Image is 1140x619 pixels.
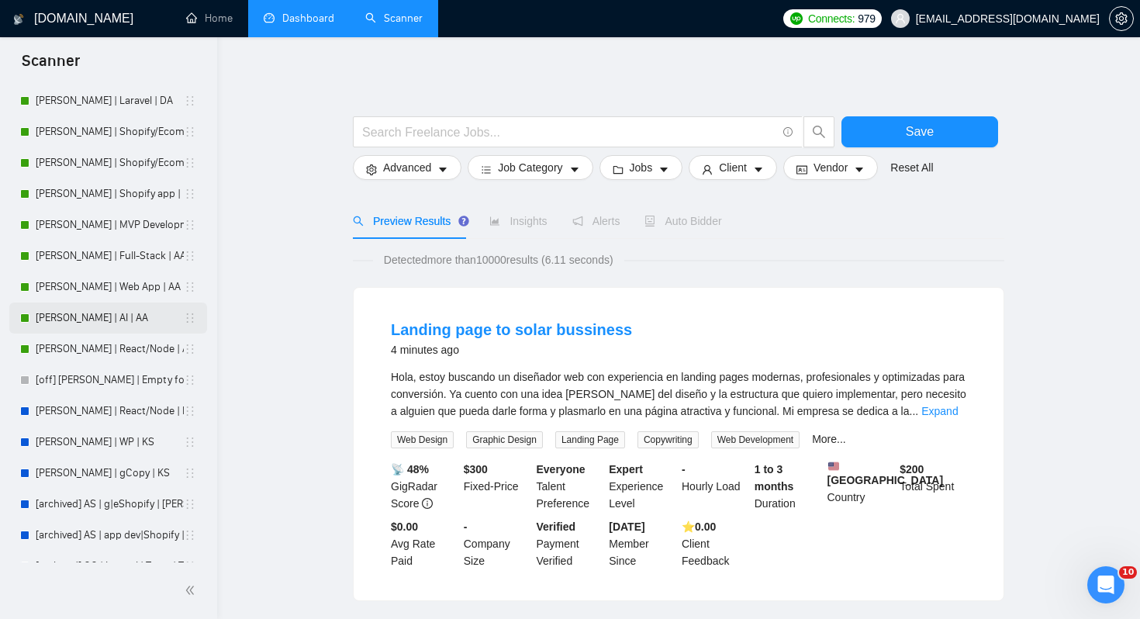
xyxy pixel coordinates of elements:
a: Expand [921,405,958,417]
b: ⭐️ 0.00 [682,520,716,533]
button: folderJobscaret-down [599,155,683,180]
li: [off] Michael | Empty for future | AA [9,365,207,396]
span: holder [184,188,196,200]
span: area-chart [489,216,500,227]
li: Michael | React/Node | AA [9,334,207,365]
a: More... [812,433,846,445]
div: Country [824,461,897,512]
b: 1 to 3 months [755,463,794,493]
span: ... [910,405,919,417]
iframe: Intercom live chat [1087,566,1124,603]
a: [PERSON_NAME] | WP | KS [36,427,184,458]
span: Copywriting [637,431,699,448]
span: caret-down [569,164,580,175]
button: userClientcaret-down [689,155,777,180]
span: search [353,216,364,227]
span: Client [719,159,747,176]
span: Landing Page [555,431,625,448]
div: 4 minutes ago [391,341,632,359]
img: logo [13,7,24,32]
li: Ann | React/Node | KS - WIP [9,396,207,427]
li: Michael | AI | AA [9,303,207,334]
span: holder [184,467,196,479]
span: idcard [796,164,807,175]
a: [PERSON_NAME] | AI | AA [36,303,184,334]
div: Talent Preference [534,461,606,512]
span: caret-down [854,164,865,175]
span: folder [613,164,624,175]
a: [PERSON_NAME] | Shopify/Ecom | DA [36,147,184,178]
span: Alerts [572,215,620,227]
li: Andrew | Shopify app | DA [9,178,207,209]
a: [PERSON_NAME] | React/Node | AA [36,334,184,365]
span: holder [184,312,196,324]
div: Hola, estoy buscando un diseñador web con experiencia en landing pages modernas, profesionales y ... [391,368,966,420]
a: Landing page to solar bussiness [391,321,632,338]
span: Graphic Design [466,431,543,448]
span: holder [184,405,196,417]
a: [off] [PERSON_NAME] | Empty for future | AA [36,365,184,396]
span: holder [184,95,196,107]
a: [PERSON_NAME] | Shopify/Ecom | DA - lower requirements [36,116,184,147]
button: settingAdvancedcaret-down [353,155,461,180]
a: [PERSON_NAME] | Web App | AA [36,271,184,303]
span: setting [366,164,377,175]
span: holder [184,436,196,448]
span: user [702,164,713,175]
b: $0.00 [391,520,418,533]
div: Avg Rate Paid [388,518,461,569]
span: holder [184,219,196,231]
li: [archived] AS | app dev|Shopify | Moroz [9,520,207,551]
span: holder [184,126,196,138]
span: 10 [1119,566,1137,579]
span: caret-down [437,164,448,175]
span: holder [184,343,196,355]
a: [PERSON_NAME] | Laravel | DA [36,85,184,116]
div: Company Size [461,518,534,569]
span: holder [184,560,196,572]
img: upwork-logo.png [790,12,803,25]
a: Reset All [890,159,933,176]
span: Connects: [808,10,855,27]
a: [PERSON_NAME] | MVP Development | AA [36,209,184,240]
a: [archived] OO | Laravel | Taras | Top filters [36,551,184,582]
span: info-circle [783,127,793,137]
div: Tooltip anchor [457,214,471,228]
div: Experience Level [606,461,679,512]
b: [DATE] [609,520,644,533]
b: - [464,520,468,533]
a: dashboardDashboard [264,12,334,25]
button: setting [1109,6,1134,31]
div: Payment Verified [534,518,606,569]
span: holder [184,498,196,510]
li: Alex | gCopy | KS [9,458,207,489]
span: user [895,13,906,24]
input: Search Freelance Jobs... [362,123,776,142]
li: [archived] AS | g|eShopify | Moroz [9,489,207,520]
span: 979 [858,10,875,27]
span: Auto Bidder [644,215,721,227]
a: [PERSON_NAME] | React/Node | KS - WIP [36,396,184,427]
b: 📡 48% [391,463,429,475]
a: setting [1109,12,1134,25]
span: Web Development [711,431,800,448]
li: Andrew | Shopify/Ecom | DA - lower requirements [9,116,207,147]
span: setting [1110,12,1133,25]
div: Member Since [606,518,679,569]
a: [archived] AS | g|eShopify | [PERSON_NAME] [36,489,184,520]
span: Vendor [814,159,848,176]
a: searchScanner [365,12,423,25]
a: [PERSON_NAME] | Full-Stack | AA [36,240,184,271]
span: search [804,125,834,139]
button: Save [841,116,998,147]
b: Everyone [537,463,586,475]
li: Michael | MVP Development | AA [9,209,207,240]
a: homeHome [186,12,233,25]
a: [PERSON_NAME] | gCopy | KS [36,458,184,489]
li: Terry | Laravel | DA [9,85,207,116]
div: Total Spent [896,461,969,512]
div: Hourly Load [679,461,751,512]
span: info-circle [422,498,433,509]
span: holder [184,250,196,262]
li: Michael | Web App | AA [9,271,207,303]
